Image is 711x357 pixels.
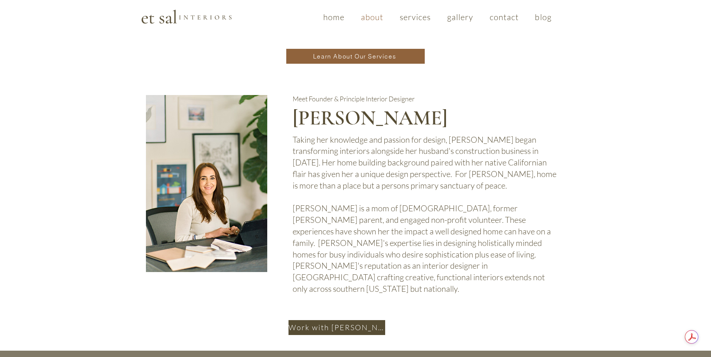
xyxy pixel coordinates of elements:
span: about [361,12,384,22]
a: blog [528,8,558,26]
nav: Site [317,8,558,26]
img: Sophia Professional Headshot 1.jpg [146,95,267,272]
span: home [323,12,344,22]
span: services [400,12,431,22]
a: Learn About Our Services [286,49,425,64]
span: [PERSON_NAME] [293,105,448,130]
a: Work with Sophia [289,320,385,335]
span: Meet Founder & Principle Interior Designer [293,95,415,103]
a: home [316,8,351,26]
span: Learn About Our Services [313,53,396,60]
span: blog [535,12,551,22]
a: about [354,8,390,26]
a: contact [483,8,526,26]
a: gallery [440,8,480,26]
span: contact [490,12,519,22]
span: Work with [PERSON_NAME] [289,323,384,332]
span: gallery [447,12,474,22]
p: [PERSON_NAME] is a mom of [DEMOGRAPHIC_DATA], former [PERSON_NAME] parent, and engaged non-profit... [293,203,557,294]
a: services [393,8,437,26]
img: Et Sal Logo [141,9,232,24]
p: Taking her knowledge and passion for design, [PERSON_NAME] began transforming interiors alongside... [293,134,557,192]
